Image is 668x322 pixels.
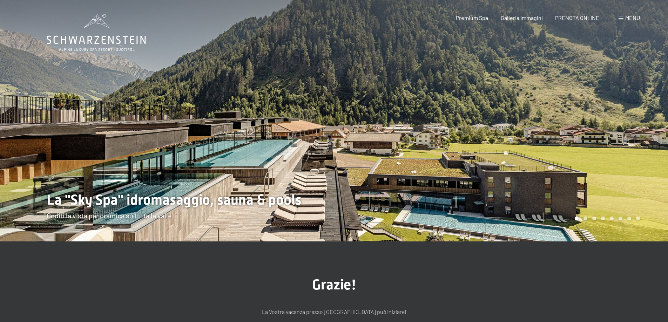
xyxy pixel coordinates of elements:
div: Carousel Page 5 [610,217,614,220]
div: Carousel Page 3 [592,217,596,220]
a: Premium Spa [456,14,488,21]
p: La Vostra vacanza presso [GEOGRAPHIC_DATA] può iniziare! [159,307,510,316]
span: Grazie! [312,276,356,293]
div: Carousel Page 1 (Current Slide) [575,217,579,220]
div: Carousel Page 7 [627,217,631,220]
div: Carousel Pagination [572,217,640,220]
div: Carousel Page 8 [636,217,640,220]
span: Menu [625,14,640,21]
div: Carousel Page 2 [583,217,587,220]
div: Carousel Page 6 [619,217,622,220]
a: PRENOTA ONLINE [555,14,599,21]
div: Carousel Page 4 [601,217,605,220]
a: Galleria immagini [501,14,543,21]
